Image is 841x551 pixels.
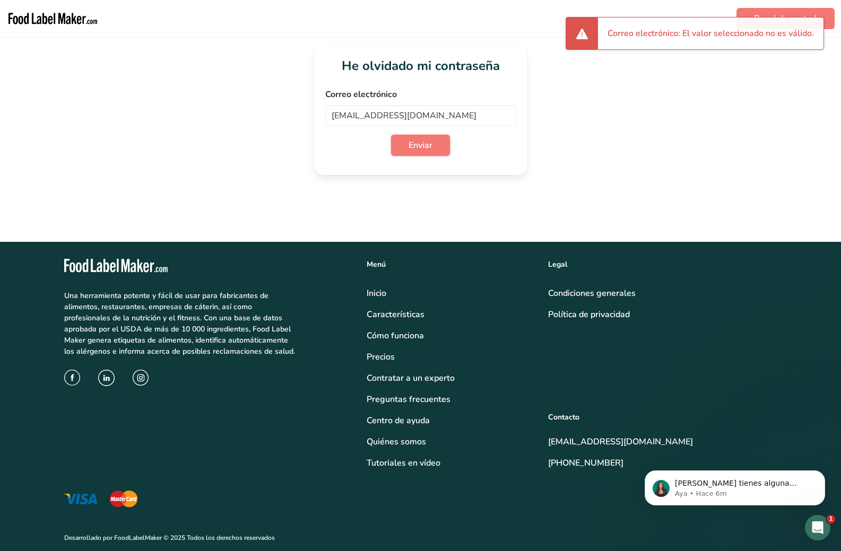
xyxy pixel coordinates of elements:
[64,524,777,543] p: Desarrollado por FoodLabelMaker © 2025 Todos los derechos reservados
[367,329,535,342] div: Cómo funciona
[367,435,535,448] a: Quiénes somos
[367,372,535,384] a: Contratar a un experto
[548,457,777,469] a: [PHONE_NUMBER]
[548,412,777,423] div: Contacto
[391,135,450,156] button: Enviar
[548,259,777,270] div: Legal
[827,515,835,523] span: 1
[325,88,516,101] label: Correo electrónico
[805,515,830,540] iframe: Intercom live chat
[736,8,835,29] a: Panel de control
[325,56,516,75] h1: He olvidado mi contraseña
[629,448,841,522] iframe: Intercom notifications mensaje
[367,351,535,363] a: Precios
[367,287,535,300] a: Inicio
[409,139,432,152] span: Enviar
[548,308,777,321] a: Política de privacidad
[367,414,535,427] a: Centro de ayuda
[367,308,535,321] a: Características
[367,393,535,406] a: Preguntas frecuentes
[608,27,814,40] li: Correo electrónico: El valor seleccionado no es válido.
[367,259,535,270] div: Menú
[64,494,97,504] img: visa
[548,287,777,300] a: Condiciones generales
[367,457,535,469] a: Tutoriales en vídeo
[6,4,99,33] img: Food Label Maker
[548,435,777,448] a: [EMAIL_ADDRESS][DOMAIN_NAME]
[64,290,296,357] p: Una herramienta potente y fácil de usar para fabricantes de alimentos, restaurantes, empresas de ...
